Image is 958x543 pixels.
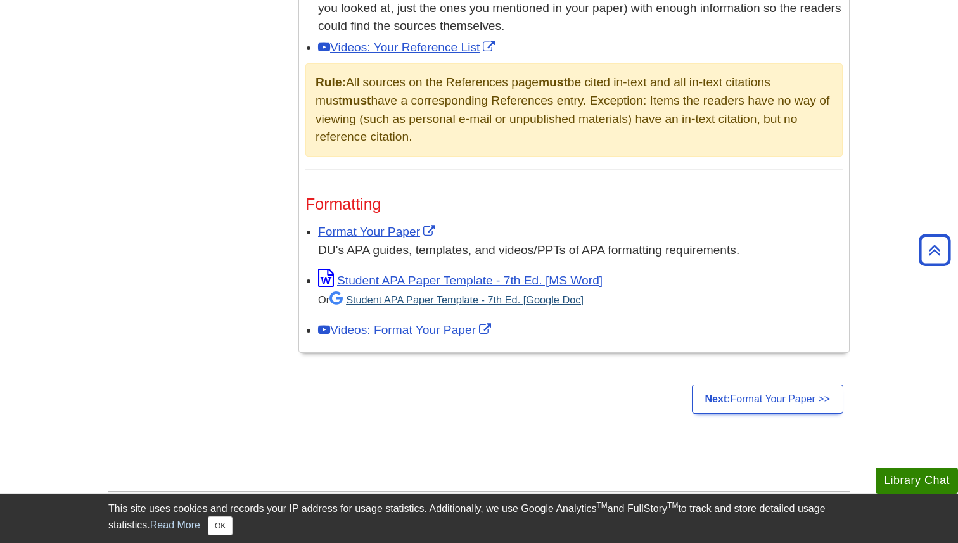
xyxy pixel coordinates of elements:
a: Link opens in new window [318,225,438,238]
sup: TM [596,501,607,510]
a: Student APA Paper Template - 7th Ed. [Google Doc] [329,294,584,305]
sup: TM [667,501,678,510]
button: Library Chat [876,468,958,494]
strong: Rule: [316,75,346,89]
a: Link opens in new window [318,41,498,54]
button: Close [208,516,233,535]
strong: Next: [705,393,731,404]
a: Read More [150,520,200,530]
a: Link opens in new window [318,274,603,287]
strong: must [539,75,568,89]
div: DU's APA guides, templates, and videos/PPTs of APA formatting requirements. [318,241,843,260]
a: Link opens in new window [318,323,494,336]
div: This site uses cookies and records your IP address for usage statistics. Additionally, we use Goo... [108,501,850,535]
a: Next:Format Your Paper >> [692,385,843,414]
small: Or [318,294,584,305]
a: Back to Top [914,241,955,259]
h3: Formatting [305,195,843,214]
div: All sources on the References page be cited in-text and all in-text citations must have a corresp... [305,63,843,157]
strong: must [342,94,371,107]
